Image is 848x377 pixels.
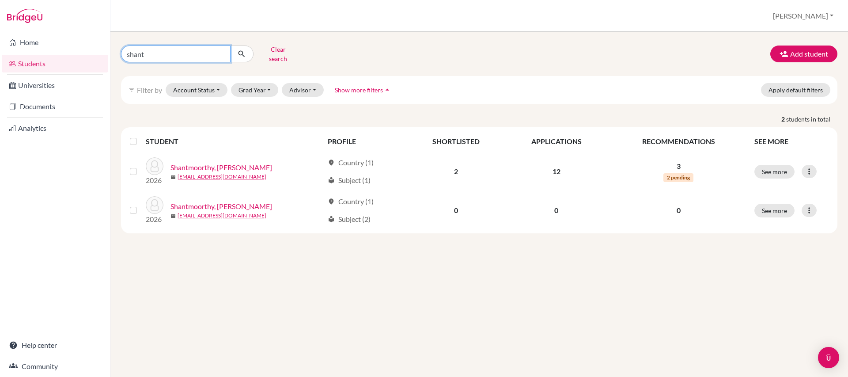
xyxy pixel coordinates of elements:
button: Add student [770,46,837,62]
img: Shantmoorthy, Ishanth [146,157,163,175]
th: SEE MORE [749,131,834,152]
th: SHORTLISTED [407,131,505,152]
a: Students [2,55,108,72]
th: STUDENT [146,131,322,152]
td: 0 [407,191,505,230]
th: APPLICATIONS [505,131,608,152]
span: local_library [328,177,335,184]
a: [EMAIL_ADDRESS][DOMAIN_NAME] [178,212,266,220]
th: RECOMMENDATIONS [608,131,749,152]
td: 2 [407,152,505,191]
span: location_on [328,159,335,166]
span: 2 pending [663,173,693,182]
a: Shantmoorthy, [PERSON_NAME] [170,162,272,173]
button: Account Status [166,83,227,97]
button: Advisor [282,83,324,97]
button: Apply default filters [761,83,830,97]
button: See more [754,204,795,217]
img: Shantmoorthy, Ishitha [146,196,163,214]
button: Grad Year [231,83,279,97]
p: 2026 [146,214,163,225]
td: 12 [505,152,608,191]
p: 2026 [146,175,163,186]
a: Universities [2,76,108,94]
p: 3 [613,161,744,171]
i: filter_list [128,86,135,93]
span: students in total [786,114,837,124]
span: Show more filters [335,86,383,94]
a: Shantmoorthy, [PERSON_NAME] [170,201,272,212]
a: Analytics [2,119,108,137]
strong: 2 [781,114,786,124]
td: 0 [505,191,608,230]
button: Clear search [254,42,303,65]
input: Find student by name... [121,46,231,62]
span: mail [170,175,176,180]
button: [PERSON_NAME] [769,8,837,24]
div: Country (1) [328,157,374,168]
div: Subject (1) [328,175,371,186]
th: PROFILE [322,131,407,152]
span: mail [170,213,176,219]
button: See more [754,165,795,179]
a: Documents [2,98,108,115]
div: Subject (2) [328,214,371,225]
span: location_on [328,198,335,205]
div: Open Intercom Messenger [818,347,839,368]
a: Community [2,358,108,375]
span: local_library [328,216,335,223]
div: Country (1) [328,196,374,207]
span: Filter by [137,86,162,94]
i: arrow_drop_up [383,85,392,94]
a: Help center [2,336,108,354]
button: Show more filtersarrow_drop_up [327,83,399,97]
img: Bridge-U [7,9,42,23]
p: 0 [613,205,744,216]
a: [EMAIL_ADDRESS][DOMAIN_NAME] [178,173,266,181]
a: Home [2,34,108,51]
